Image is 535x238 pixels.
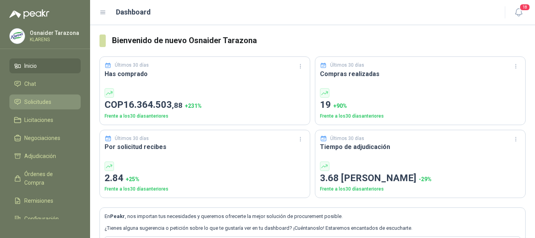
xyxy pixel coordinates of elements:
[110,213,125,219] b: Peakr
[24,152,56,160] span: Adjudicación
[24,214,59,223] span: Configuración
[9,76,81,91] a: Chat
[10,29,25,44] img: Company Logo
[172,101,183,110] span: ,88
[105,213,521,220] p: En , nos importan tus necesidades y queremos ofrecerte la mejor solución de procurement posible.
[123,99,183,110] span: 16.364.503
[105,69,305,79] h3: Has comprado
[105,113,305,120] p: Frente a los 30 días anteriores
[24,196,53,205] span: Remisiones
[320,171,521,186] p: 3.68 [PERSON_NAME]
[9,9,49,19] img: Logo peakr
[9,149,81,164] a: Adjudicación
[9,193,81,208] a: Remisiones
[115,62,149,69] p: Últimos 30 días
[24,80,36,88] span: Chat
[112,35,526,47] h3: Bienvenido de nuevo Osnaider Tarazona
[330,135,364,142] p: Últimos 30 días
[9,211,81,226] a: Configuración
[320,98,521,113] p: 19
[30,37,79,42] p: KLARENS
[320,113,521,120] p: Frente a los 30 días anteriores
[105,171,305,186] p: 2.84
[105,224,521,232] p: ¿Tienes alguna sugerencia o petición sobre lo que te gustaría ver en tu dashboard? ¡Cuéntanoslo! ...
[320,185,521,193] p: Frente a los 30 días anteriores
[333,103,347,109] span: + 90 %
[9,58,81,73] a: Inicio
[185,103,202,109] span: + 231 %
[419,176,432,182] span: -29 %
[24,116,53,124] span: Licitaciones
[30,30,79,36] p: Osnaider Tarazona
[126,176,139,182] span: + 25 %
[320,142,521,152] h3: Tiempo de adjudicación
[320,69,521,79] h3: Compras realizadas
[9,131,81,145] a: Negociaciones
[105,98,305,113] p: COP
[512,5,526,20] button: 18
[24,98,51,106] span: Solicitudes
[519,4,530,11] span: 18
[105,185,305,193] p: Frente a los 30 días anteriores
[330,62,364,69] p: Últimos 30 días
[9,94,81,109] a: Solicitudes
[116,7,151,18] h1: Dashboard
[105,142,305,152] h3: Por solicitud recibes
[115,135,149,142] p: Últimos 30 días
[24,62,37,70] span: Inicio
[9,113,81,127] a: Licitaciones
[24,134,60,142] span: Negociaciones
[24,170,73,187] span: Órdenes de Compra
[9,167,81,190] a: Órdenes de Compra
